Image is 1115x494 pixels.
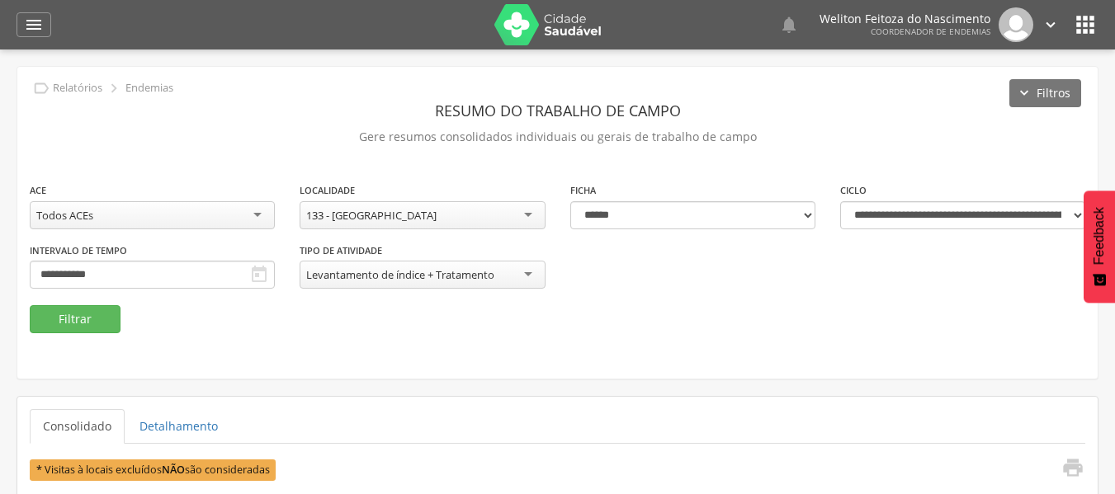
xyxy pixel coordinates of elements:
label: Ciclo [840,184,867,197]
p: Gere resumos consolidados individuais ou gerais de trabalho de campo [30,125,1085,148]
i:  [1042,16,1060,34]
span: * Visitas à locais excluídos são consideradas [30,459,276,480]
i:  [1072,12,1098,38]
a:  [779,7,799,42]
label: Localidade [300,184,355,197]
label: Ficha [570,184,596,197]
p: Weliton Feitoza do Nascimento [820,13,990,25]
button: Feedback - Mostrar pesquisa [1084,191,1115,303]
span: Feedback [1092,207,1107,265]
i:  [24,15,44,35]
i:  [1061,456,1084,479]
i:  [32,79,50,97]
a: Consolidado [30,409,125,444]
span: Coordenador de Endemias [871,26,990,37]
i:  [779,15,799,35]
a:  [17,12,51,37]
label: Tipo de Atividade [300,244,382,257]
button: Filtros [1009,79,1081,107]
i:  [249,265,269,285]
b: NÃO [162,463,185,477]
a:  [1042,7,1060,42]
a: Detalhamento [126,409,231,444]
p: Endemias [125,82,173,95]
label: ACE [30,184,46,197]
header: Resumo do Trabalho de Campo [30,96,1085,125]
label: Intervalo de Tempo [30,244,127,257]
div: Todos ACEs [36,208,93,223]
a:  [1051,456,1084,483]
i:  [105,79,123,97]
p: Relatórios [53,82,102,95]
div: 133 - [GEOGRAPHIC_DATA] [306,208,437,223]
button: Filtrar [30,305,120,333]
div: Levantamento de índice + Tratamento [306,267,494,282]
